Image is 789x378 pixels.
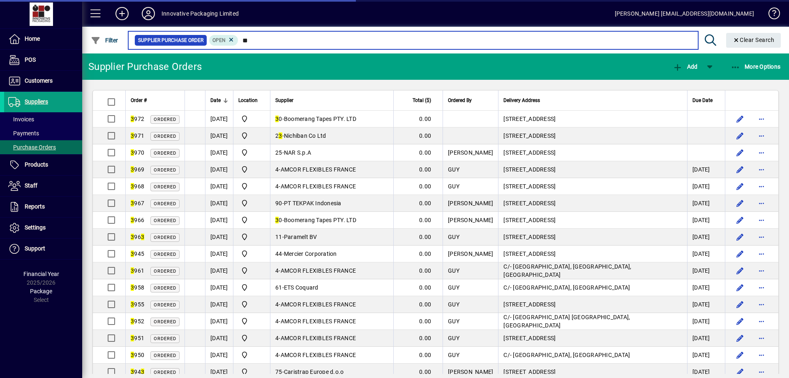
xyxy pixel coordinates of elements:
em: 3 [141,234,144,240]
em: 3 [131,352,134,358]
div: Due Date [692,96,720,105]
em: 3 [131,267,134,274]
td: [DATE] [687,313,725,330]
td: - [270,246,393,262]
td: [DATE] [687,279,725,296]
div: Supplier [275,96,388,105]
td: - [270,144,393,161]
button: More options [755,197,768,210]
span: 90 [275,200,282,206]
span: Customers [25,77,53,84]
td: [DATE] [205,229,233,246]
td: - [270,229,393,246]
td: [DATE] [687,330,725,347]
td: [DATE] [205,296,233,313]
span: 968 [131,183,144,190]
span: 61 [275,284,282,291]
button: Edit [734,315,747,328]
a: Settings [4,218,82,238]
td: [DATE] [687,347,725,364]
span: AMCOR FLEXIBLES FRANCE [281,335,356,341]
span: GUY [448,335,459,341]
span: Suppliers [25,98,48,105]
span: Caristrap Europe d.o.o [284,369,344,375]
span: 11 [275,234,282,240]
div: Innovative Packaging Limited [161,7,239,20]
em: 3 [275,217,279,223]
span: 4 [275,335,279,341]
span: Staff [25,182,37,189]
span: Filter [91,37,118,44]
span: 0 [275,116,282,122]
button: Edit [734,180,747,193]
span: 958 [131,284,144,291]
span: GUY [448,267,459,274]
button: Add [671,59,699,74]
span: Innovative Packaging [238,114,265,124]
td: [DATE] [205,262,233,279]
a: Reports [4,197,82,217]
a: Invoices [4,112,82,126]
span: Boomerang Tapes PTY. LTD [284,116,356,122]
span: Ordered [154,201,176,206]
td: [DATE] [205,347,233,364]
td: - [270,330,393,347]
div: Ordered By [448,96,493,105]
button: Edit [734,281,747,294]
button: More options [755,180,768,193]
button: Edit [734,163,747,176]
span: Ordered [154,353,176,358]
span: GUY [448,318,459,325]
button: More options [755,213,768,227]
td: [STREET_ADDRESS] [498,195,687,212]
span: Ordered [154,235,176,240]
span: Innovative Packaging [238,316,265,326]
td: - [270,262,393,279]
td: 0.00 [393,246,443,262]
td: 0.00 [393,347,443,364]
td: [STREET_ADDRESS] [498,296,687,313]
span: NAR S.p.A [284,149,311,156]
em: 3 [131,217,134,223]
td: 0.00 [393,128,443,144]
button: Clear [726,33,781,48]
button: More options [755,247,768,260]
span: Innovative Packaging [238,131,265,141]
span: 950 [131,352,144,358]
div: Location [238,96,265,105]
div: [PERSON_NAME] [EMAIL_ADDRESS][DOMAIN_NAME] [615,7,754,20]
span: Paramelt BV [284,234,317,240]
td: - [270,313,393,330]
span: 971 [131,132,144,139]
button: Edit [734,264,747,277]
span: Innovative Packaging [238,165,265,174]
td: [DATE] [205,195,233,212]
span: 972 [131,116,144,122]
span: Ordered [154,117,176,122]
span: Add [673,63,697,70]
span: Ordered [154,269,176,274]
span: Home [25,35,40,42]
button: More options [755,332,768,345]
td: - [270,195,393,212]
em: 3 [131,183,134,190]
td: C/- [GEOGRAPHIC_DATA], [GEOGRAPHIC_DATA] [498,347,687,364]
span: 952 [131,318,144,325]
span: [PERSON_NAME] [448,217,493,223]
td: [STREET_ADDRESS] [498,229,687,246]
button: Edit [734,213,747,227]
td: [DATE] [205,212,233,229]
td: 0.00 [393,229,443,246]
td: - [270,279,393,296]
span: Date [210,96,221,105]
span: Ordered [154,134,176,139]
span: Delivery Address [503,96,540,105]
a: Support [4,239,82,259]
span: Innovative Packaging [238,333,265,343]
span: 951 [131,335,144,341]
span: 945 [131,250,144,257]
span: Innovative Packaging [238,198,265,208]
td: C/- [GEOGRAPHIC_DATA], [GEOGRAPHIC_DATA], [GEOGRAPHIC_DATA] [498,262,687,279]
span: Open [212,37,226,43]
span: 4 [275,166,279,173]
